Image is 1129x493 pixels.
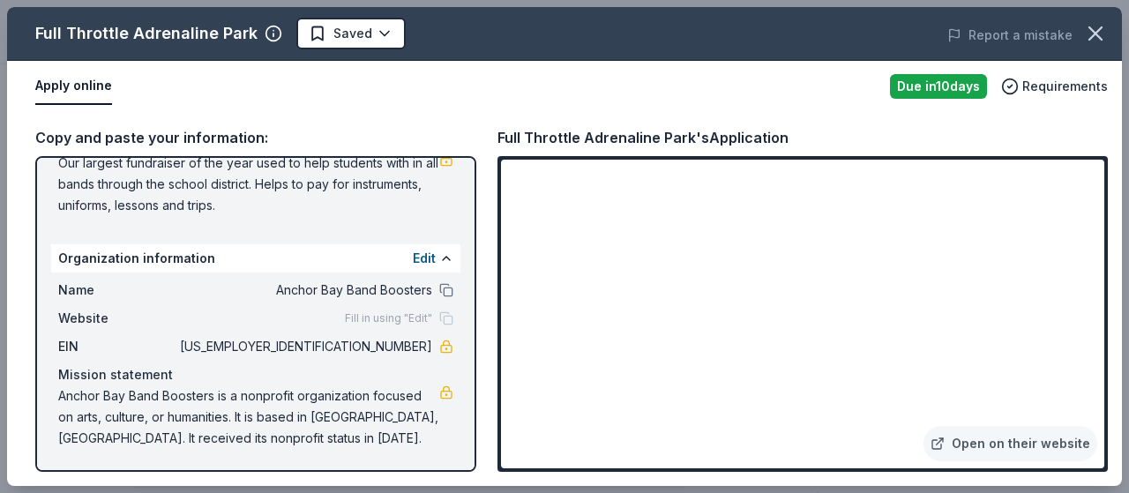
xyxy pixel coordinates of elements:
[58,153,439,216] span: Our largest fundraiser of the year used to help students with in all bands through the school dis...
[333,23,372,44] span: Saved
[1001,76,1108,97] button: Requirements
[58,364,453,385] div: Mission statement
[35,68,112,105] button: Apply online
[58,336,176,357] span: EIN
[35,126,476,149] div: Copy and paste your information:
[35,19,258,48] div: Full Throttle Adrenaline Park
[345,311,432,325] span: Fill in using "Edit"
[58,308,176,329] span: Website
[51,244,460,273] div: Organization information
[497,126,789,149] div: Full Throttle Adrenaline Park's Application
[296,18,406,49] button: Saved
[413,248,436,269] button: Edit
[1022,76,1108,97] span: Requirements
[176,280,432,301] span: Anchor Bay Band Boosters
[923,426,1097,461] a: Open on their website
[176,336,432,357] span: [US_EMPLOYER_IDENTIFICATION_NUMBER]
[890,74,987,99] div: Due in 10 days
[947,25,1073,46] button: Report a mistake
[58,385,439,449] span: Anchor Bay Band Boosters is a nonprofit organization focused on arts, culture, or humanities. It ...
[58,280,176,301] span: Name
